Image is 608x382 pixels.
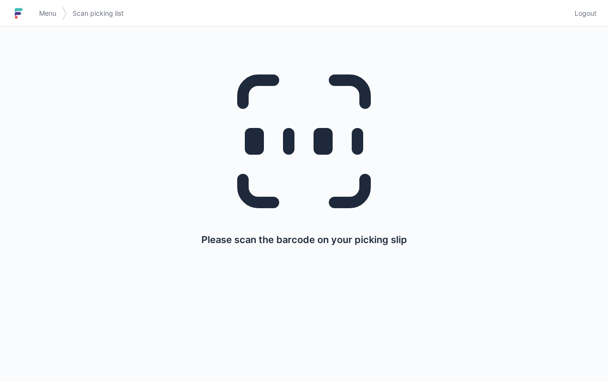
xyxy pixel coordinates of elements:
img: svg> [62,2,67,25]
a: Menu [33,5,62,22]
span: Logout [575,9,597,18]
a: Logout [569,5,597,22]
p: Please scan the barcode on your picking slip [201,233,407,246]
span: Menu [39,9,56,18]
a: Scan picking list [67,5,129,22]
img: logo-small.jpg [11,6,26,21]
span: Scan picking list [73,9,124,18]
